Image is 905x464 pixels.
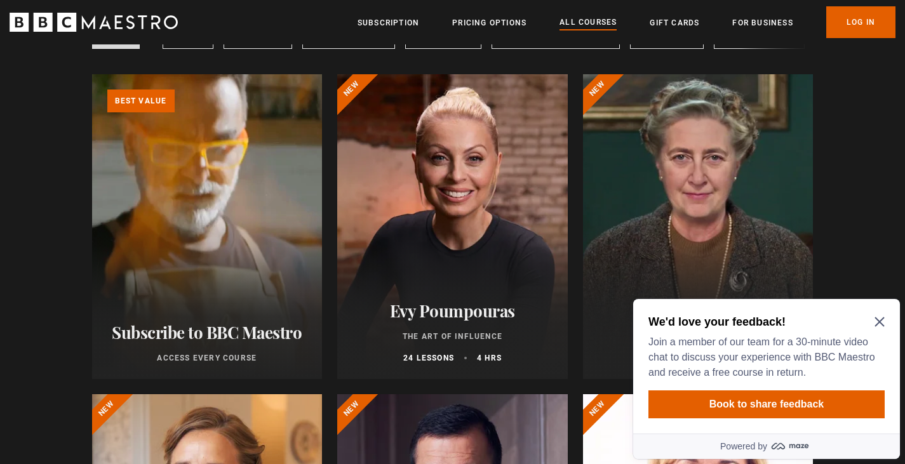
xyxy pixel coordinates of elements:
nav: Primary [358,6,895,38]
h2: [PERSON_NAME] [598,301,798,321]
p: 24 lessons [403,352,454,364]
a: Log In [826,6,895,38]
a: Gift Cards [650,17,699,29]
button: Book to share feedback [20,96,257,124]
h2: We'd love your feedback! [20,20,251,36]
a: Evy Poumpouras The Art of Influence 24 lessons 4 hrs New [337,74,568,379]
svg: BBC Maestro [10,13,178,32]
p: 4 hrs [477,352,502,364]
a: Powered by maze [5,140,272,165]
a: Pricing Options [452,17,526,29]
button: Close Maze Prompt [246,23,257,33]
p: The Art of Influence [352,331,553,342]
a: All Courses [560,16,617,30]
div: Optional study invitation [5,5,272,165]
a: For business [732,17,793,29]
a: [PERSON_NAME] Writing 11 lessons 2.5 hrs New [583,74,814,379]
p: Join a member of our team for a 30-minute video chat to discuss your experience with BBC Maestro ... [20,41,251,86]
a: Subscription [358,17,419,29]
p: Writing [598,331,798,342]
h2: Evy Poumpouras [352,301,553,321]
p: Best value [107,89,175,112]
